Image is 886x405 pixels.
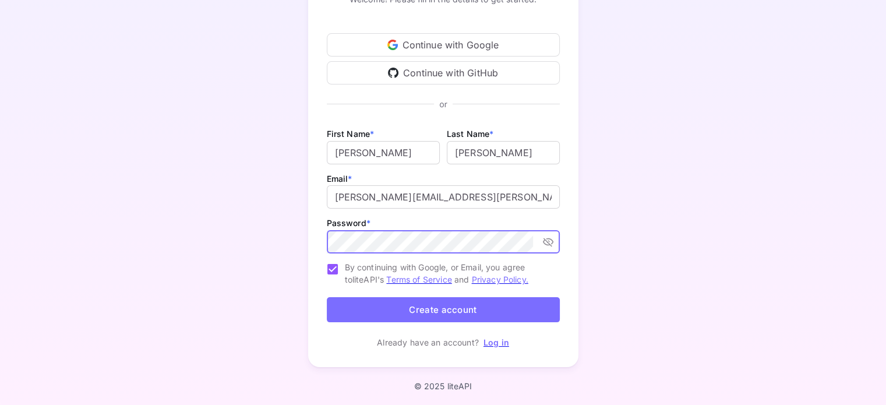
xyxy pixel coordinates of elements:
label: Email [327,174,352,184]
p: Already have an account? [377,336,479,348]
div: Continue with Google [327,33,560,57]
div: Continue with GitHub [327,61,560,84]
label: Last Name [447,129,494,139]
button: Create account [327,297,560,322]
a: Log in [483,337,509,347]
label: Password [327,218,370,228]
label: First Name [327,129,375,139]
a: Privacy Policy. [472,274,528,284]
span: By continuing with Google, or Email, you agree to liteAPI's and [345,261,550,286]
input: Doe [447,141,560,164]
a: Terms of Service [386,274,451,284]
input: johndoe@gmail.com [327,185,560,209]
button: toggle password visibility [538,231,559,252]
p: © 2025 liteAPI [414,381,472,391]
input: John [327,141,440,164]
